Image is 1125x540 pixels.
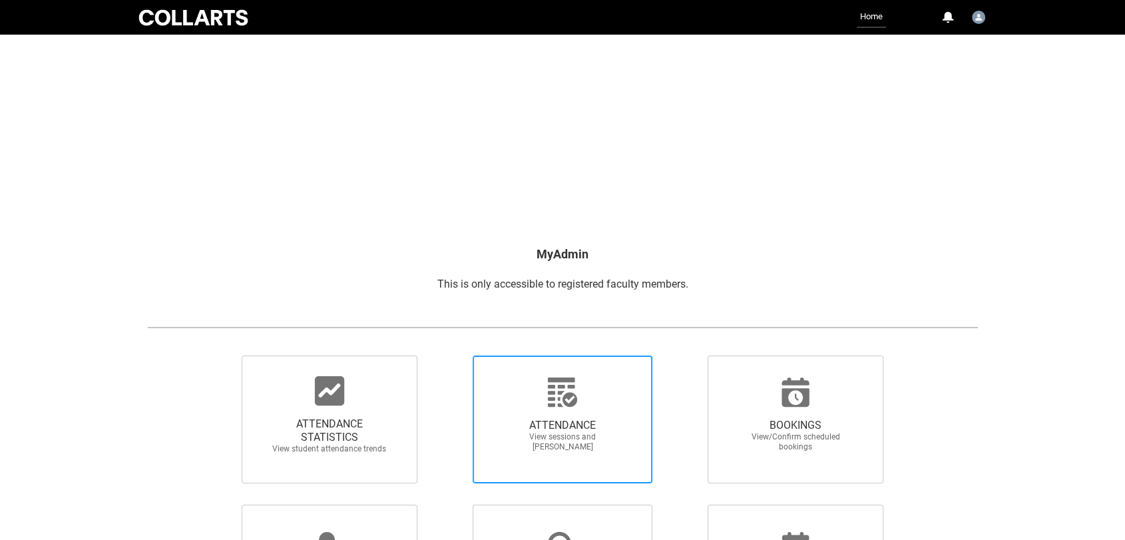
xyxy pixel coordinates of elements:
img: REDU_GREY_LINE [147,320,978,334]
span: This is only accessible to registered faculty members. [437,278,688,290]
span: View/Confirm scheduled bookings [737,432,854,452]
span: ATTENDANCE [504,419,621,432]
button: User Profile Faculty.bwoods [969,5,989,27]
h2: MyAdmin [147,245,978,263]
span: BOOKINGS [737,419,854,432]
span: View sessions and [PERSON_NAME] [504,432,621,452]
a: Home [857,7,886,28]
img: Faculty.bwoods [972,11,985,24]
span: View student attendance trends [271,444,388,454]
span: ATTENDANCE STATISTICS [271,417,388,444]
